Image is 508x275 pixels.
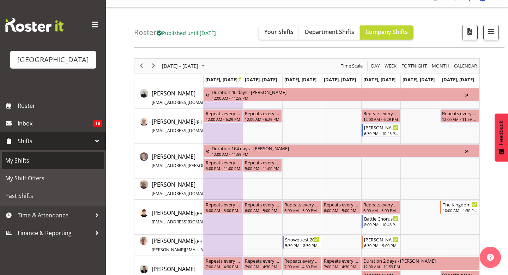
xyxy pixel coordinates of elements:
a: [PERSON_NAME](RH 5.5)[PERSON_NAME][EMAIL_ADDRESS][PERSON_NAME][PERSON_NAME][DOMAIN_NAME] [152,236,350,253]
button: Timeline Month [431,62,450,70]
button: Download a PDF of the roster according to the set date range. [462,25,478,40]
div: June 02 - 08, 2025 [159,59,209,74]
span: Published until [DATE] [157,29,216,36]
div: 6:00 AM - 5:00 PM [206,207,241,213]
span: Time Scale [340,62,363,70]
span: Week [384,62,397,70]
button: Your Shifts [259,25,299,40]
span: Day [370,62,380,70]
span: Your Shifts [264,28,294,36]
span: [DATE], [DATE] [442,76,474,83]
span: RH 4.25 [197,119,212,125]
div: Aaron Smart"s event - Duration 46 days - Aaron Smart Begin From Saturday, May 24, 2025 at 12:00:0... [204,88,479,101]
div: 7:00 AM - 4:30 PM [245,264,280,269]
div: Repeats every [DATE], [DATE], [DATE], [DATE], [DATE] - [PERSON_NAME] [324,201,359,208]
td: Alec Were resource [134,179,204,200]
div: 7:00 AM - 4:30 PM [206,264,241,269]
div: Repeats every [DATE], [DATE] - [PERSON_NAME] [206,159,241,166]
div: Repeats every [DATE], [DATE], [DATE], [DATE], [DATE] - [PERSON_NAME] [206,257,241,264]
a: My Shift Offers [2,169,104,187]
span: Inbox [18,118,93,129]
button: Fortnight [400,62,428,70]
span: [PERSON_NAME] [152,153,281,169]
span: 18 [93,120,102,127]
span: Roster [18,100,102,111]
span: [PERSON_NAME] [152,237,350,253]
span: Department Shifts [305,28,354,36]
a: [PERSON_NAME][EMAIL_ADDRESS][DOMAIN_NAME] [152,89,253,106]
div: 5:00 PM - 11:00 PM [245,165,280,171]
span: [DATE], [DATE] [284,76,316,83]
span: [DATE] - [DATE] [161,62,199,70]
div: [GEOGRAPHIC_DATA] [17,54,89,65]
button: Month [453,62,478,70]
div: Alex Freeman"s event - Repeats every monday, tuesday, wednesday, thursday, friday - Alex Freeman ... [204,200,243,214]
span: ( ) [195,210,213,216]
div: Aiddie Carnihan"s event - Repeats every monday, tuesday, friday - Aiddie Carnihan Begin From Tues... [243,109,282,123]
div: Repeats every [DATE], [DATE], [DATE] - [PERSON_NAME] [206,110,241,117]
span: ( ) [195,238,211,244]
span: [DATE], [DATE] [205,76,241,83]
button: Department Shifts [299,25,360,40]
div: Duration 2 days - [PERSON_NAME] [363,257,477,264]
div: previous period [135,59,147,74]
td: Amanda Clark resource [134,235,204,256]
a: [PERSON_NAME](RH 4.25)[EMAIL_ADDRESS][DOMAIN_NAME] [152,117,250,134]
span: ( ) [195,119,213,125]
span: [DATE], [DATE] [403,76,435,83]
div: Alex Freeman"s event - Repeats every monday, tuesday, wednesday, thursday, friday - Alex Freeman ... [283,200,321,214]
span: [EMAIL_ADDRESS][DOMAIN_NAME] [152,191,222,197]
div: 10:00 AM - 1:30 PM [443,207,477,213]
div: Battle Chorus 2025 [364,215,399,222]
div: Duration 46 days - [PERSON_NAME] [212,88,465,95]
button: Timeline Week [383,62,398,70]
div: Aiddie Carnihan"s event - Repeats every monday, tuesday, friday - Aiddie Carnihan Begin From Frid... [362,109,400,123]
button: Feedback - Show survey [495,113,508,162]
span: [EMAIL_ADDRESS][DOMAIN_NAME] [152,219,222,225]
button: Previous [137,62,146,70]
div: Alex Freeman"s event - The Kingdom of Flame & Frost Begin From Sunday, June 8, 2025 at 10:00:00 A... [440,200,479,214]
div: Alex Freeman"s event - Repeats every monday, tuesday, wednesday, thursday, friday - Alex Freeman ... [362,200,400,214]
h4: Roster [134,28,216,36]
div: Ailie Rundle"s event - Repeats every monday, tuesday - Ailie Rundle Begin From Monday, June 2, 20... [204,158,243,172]
span: RH 5.5 [197,238,210,244]
div: Alex Freeman"s event - Battle Chorus 2025 Begin From Friday, June 6, 2025 at 8:00:00 PM GMT+12:00... [362,215,400,228]
div: Aiddie Carnihan"s event - Chris Parker & Battle Chorus Bar Shift Begin From Friday, June 6, 2025 ... [362,123,400,137]
a: [PERSON_NAME][EMAIL_ADDRESS][DOMAIN_NAME] [152,180,248,197]
div: Amanda Clark"s event - Chris Parker Begin From Friday, June 6, 2025 at 6:30:00 PM GMT+12:00 Ends ... [362,235,400,249]
span: [PERSON_NAME] [152,118,250,134]
div: 6:30 PM - 9:00 PM [364,242,399,248]
span: [PERSON_NAME] [152,181,248,197]
div: 6:00 AM - 5:00 PM [284,207,320,213]
div: 7:00 AM - 4:30 PM [324,264,359,269]
span: Company Shifts [365,28,408,36]
div: 6:00 AM - 5:00 PM [363,207,399,213]
span: [PERSON_NAME] [152,89,253,106]
span: [EMAIL_ADDRESS][PERSON_NAME][DOMAIN_NAME] [152,163,255,169]
div: Alex Freeman"s event - Repeats every monday, tuesday, wednesday, thursday, friday - Alex Freeman ... [243,200,282,214]
div: 12:00 AM - 11:59 PM [212,95,465,101]
div: 12:00 AM - 6:29 PM [363,116,399,122]
span: [DATE], [DATE] [324,76,356,83]
div: Amy Duncanson"s event - Repeats every monday, tuesday, wednesday, thursday, friday - Amy Duncanso... [322,257,361,270]
div: Repeats every [DATE], [DATE], [DATE] - [PERSON_NAME] [363,110,399,117]
div: 12:00 AM - 11:59 PM [212,151,465,157]
div: Repeats every [DATE], [DATE], [DATE], [DATE], [DATE] - [PERSON_NAME] [284,257,320,264]
td: Aaron Smart resource [134,87,204,109]
span: [PERSON_NAME] [152,209,250,225]
span: calendar [453,62,478,70]
span: Finance & Reporting [18,228,92,238]
span: Time & Attendance [18,210,92,221]
div: Amy Duncanson"s event - Repeats every monday, tuesday, wednesday, thursday, friday - Amy Duncanso... [243,257,282,270]
a: My Shifts [2,152,104,169]
span: Past Shifts [5,191,101,201]
div: Repeats every [DATE], [DATE], [DATE], [DATE], [DATE] - [PERSON_NAME] [206,201,241,208]
span: [PERSON_NAME][EMAIL_ADDRESS][PERSON_NAME][PERSON_NAME][DOMAIN_NAME] [152,247,321,253]
div: [PERSON_NAME] & Battle Chorus Bar Shift [364,124,399,131]
div: [PERSON_NAME] [364,236,399,243]
span: [DATE], [DATE] [245,76,277,83]
div: Amy Duncanson"s event - Repeats every monday, tuesday, wednesday, thursday, friday - Amy Duncanso... [204,257,243,270]
div: Amy Duncanson"s event - Repeats every monday, tuesday, wednesday, thursday, friday - Amy Duncanso... [283,257,321,270]
div: Aiddie Carnihan"s event - Repeats every monday, tuesday, friday - Aiddie Carnihan Begin From Mond... [204,109,243,123]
